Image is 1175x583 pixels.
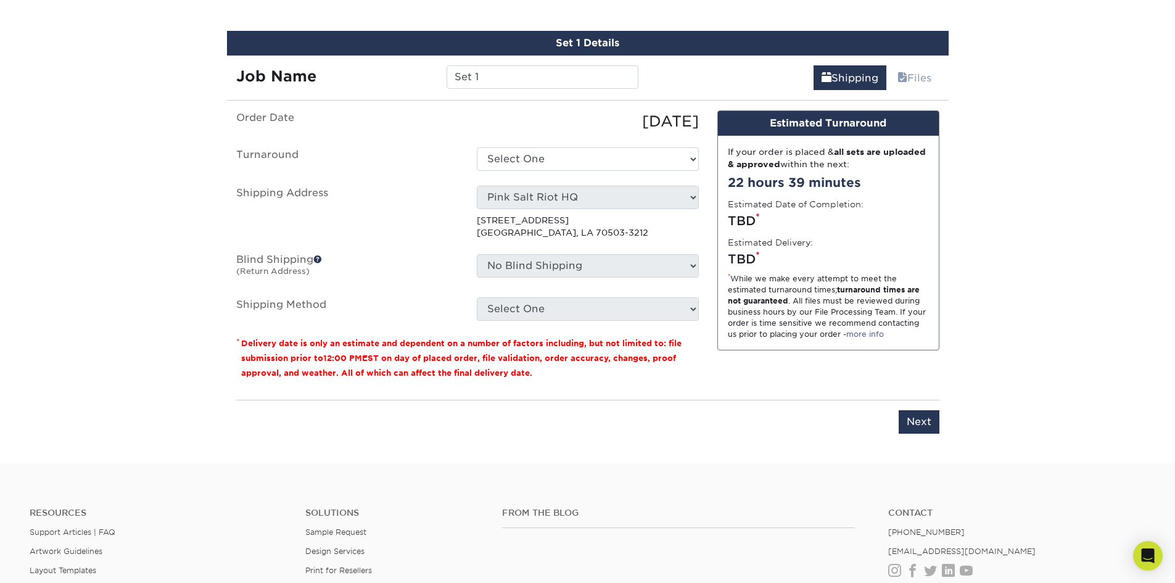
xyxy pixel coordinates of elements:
h4: From the Blog [502,508,855,518]
h4: Resources [30,508,287,518]
div: TBD [728,250,929,268]
a: Print for Resellers [305,566,372,575]
a: [EMAIL_ADDRESS][DOMAIN_NAME] [888,547,1036,556]
label: Estimated Date of Completion: [728,198,864,210]
div: TBD [728,212,929,230]
label: Blind Shipping [227,254,468,283]
div: Open Intercom Messenger [1133,541,1163,571]
input: Next [899,410,939,434]
label: Shipping Address [227,186,468,239]
div: 22 hours 39 minutes [728,173,929,192]
a: Shipping [814,65,886,90]
a: Contact [888,508,1145,518]
small: (Return Address) [236,267,310,276]
div: If your order is placed & within the next: [728,146,929,171]
div: While we make every attempt to meet the estimated turnaround times; . All files must be reviewed ... [728,273,929,340]
div: Set 1 Details [227,31,949,56]
span: 12:00 PM [323,354,362,363]
p: [STREET_ADDRESS] [GEOGRAPHIC_DATA], LA 70503-3212 [477,214,699,239]
span: files [897,72,907,84]
a: Design Services [305,547,365,556]
input: Enter a job name [447,65,638,89]
a: more info [846,329,884,339]
a: [PHONE_NUMBER] [888,527,965,537]
a: Support Articles | FAQ [30,527,115,537]
iframe: Google Customer Reviews [3,545,105,579]
label: Turnaround [227,147,468,171]
small: Delivery date is only an estimate and dependent on a number of factors including, but not limited... [241,339,682,378]
div: Estimated Turnaround [718,111,939,136]
label: Shipping Method [227,297,468,321]
h4: Solutions [305,508,484,518]
a: Sample Request [305,527,366,537]
div: [DATE] [468,110,708,133]
span: shipping [822,72,831,84]
strong: Job Name [236,67,316,85]
a: Files [889,65,939,90]
strong: turnaround times are not guaranteed [728,285,920,305]
label: Order Date [227,110,468,133]
label: Estimated Delivery: [728,236,813,249]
